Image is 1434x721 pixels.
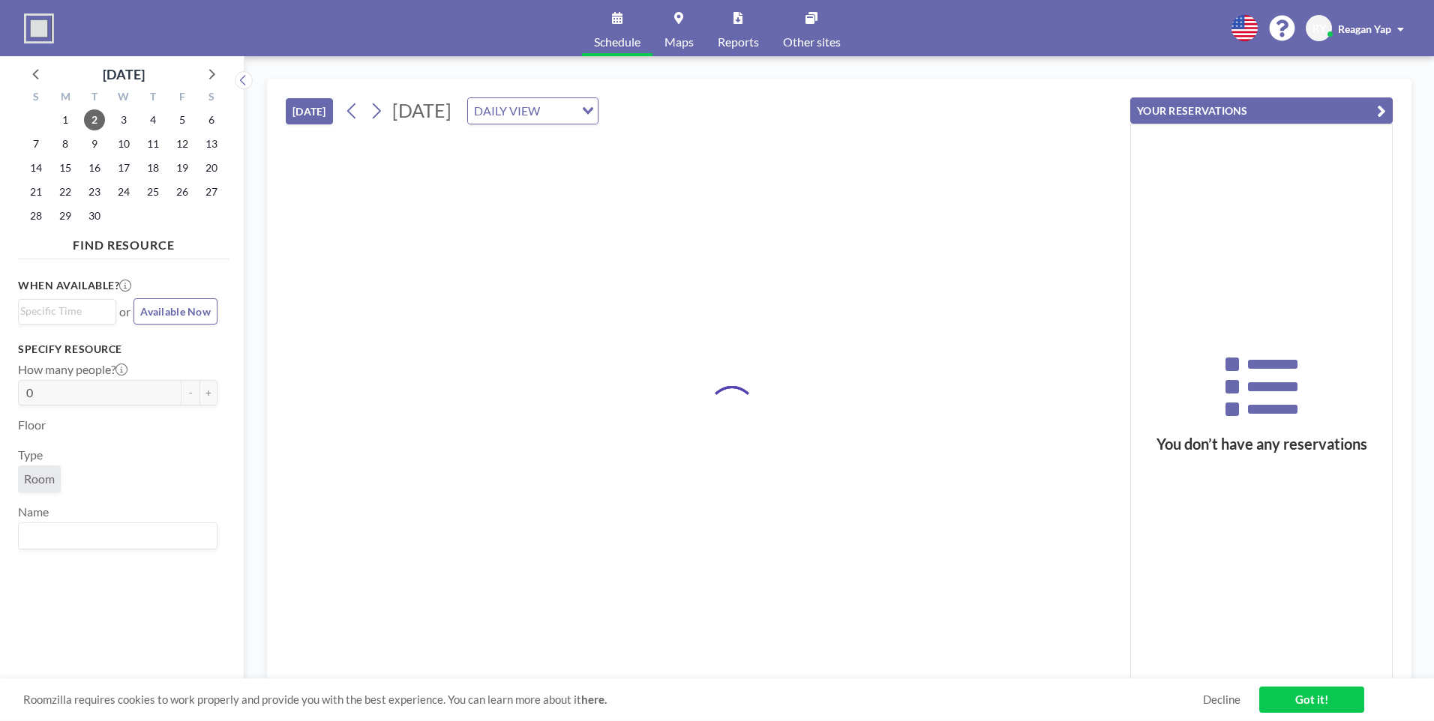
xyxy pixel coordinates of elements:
[1203,693,1240,707] a: Decline
[201,157,222,178] span: Saturday, September 20, 2025
[113,133,134,154] span: Wednesday, September 10, 2025
[18,447,43,462] label: Type
[23,693,1203,707] span: Roomzilla requires cookies to work properly and provide you with the best experience. You can lea...
[544,101,573,121] input: Search for option
[25,181,46,202] span: Sunday, September 21, 2025
[113,109,134,130] span: Wednesday, September 3, 2025
[172,181,193,202] span: Friday, September 26, 2025
[1312,22,1326,35] span: RY
[172,109,193,130] span: Friday, September 5, 2025
[581,693,607,706] a: here.
[718,36,759,48] span: Reports
[55,109,76,130] span: Monday, September 1, 2025
[25,133,46,154] span: Sunday, September 7, 2025
[133,298,217,325] button: Available Now
[201,181,222,202] span: Saturday, September 27, 2025
[20,303,107,319] input: Search for option
[18,504,49,519] label: Name
[55,133,76,154] span: Monday, September 8, 2025
[172,157,193,178] span: Friday, September 19, 2025
[1130,97,1393,124] button: YOUR RESERVATIONS
[783,36,841,48] span: Other sites
[167,88,196,108] div: F
[138,88,167,108] div: T
[199,380,217,405] button: +
[471,101,543,121] span: DAILY VIEW
[55,181,76,202] span: Monday, September 22, 2025
[1338,22,1391,35] span: Reagan Yap
[1131,435,1392,453] h3: You don’t have any reservations
[80,88,109,108] div: T
[201,133,222,154] span: Saturday, September 13, 2025
[113,157,134,178] span: Wednesday, September 17, 2025
[18,362,127,377] label: How many people?
[55,205,76,226] span: Monday, September 29, 2025
[140,305,211,318] span: Available Now
[142,157,163,178] span: Thursday, September 18, 2025
[51,88,80,108] div: M
[103,64,145,85] div: [DATE]
[18,417,46,432] label: Floor
[22,88,51,108] div: S
[172,133,193,154] span: Friday, September 12, 2025
[19,300,115,322] div: Search for option
[664,36,694,48] span: Maps
[181,380,199,405] button: -
[24,471,55,486] span: Room
[18,343,217,356] h3: Specify resource
[392,99,451,121] span: [DATE]
[201,109,222,130] span: Saturday, September 6, 2025
[594,36,640,48] span: Schedule
[1259,687,1364,713] a: Got it!
[18,232,229,253] h4: FIND RESOURCE
[19,523,217,549] div: Search for option
[25,205,46,226] span: Sunday, September 28, 2025
[55,157,76,178] span: Monday, September 15, 2025
[20,526,208,546] input: Search for option
[24,13,54,43] img: organization-logo
[468,98,598,124] div: Search for option
[286,98,333,124] button: [DATE]
[84,157,105,178] span: Tuesday, September 16, 2025
[84,109,105,130] span: Tuesday, September 2, 2025
[25,157,46,178] span: Sunday, September 14, 2025
[113,181,134,202] span: Wednesday, September 24, 2025
[109,88,139,108] div: W
[84,205,105,226] span: Tuesday, September 30, 2025
[119,304,130,319] span: or
[142,133,163,154] span: Thursday, September 11, 2025
[142,109,163,130] span: Thursday, September 4, 2025
[84,133,105,154] span: Tuesday, September 9, 2025
[196,88,226,108] div: S
[142,181,163,202] span: Thursday, September 25, 2025
[84,181,105,202] span: Tuesday, September 23, 2025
